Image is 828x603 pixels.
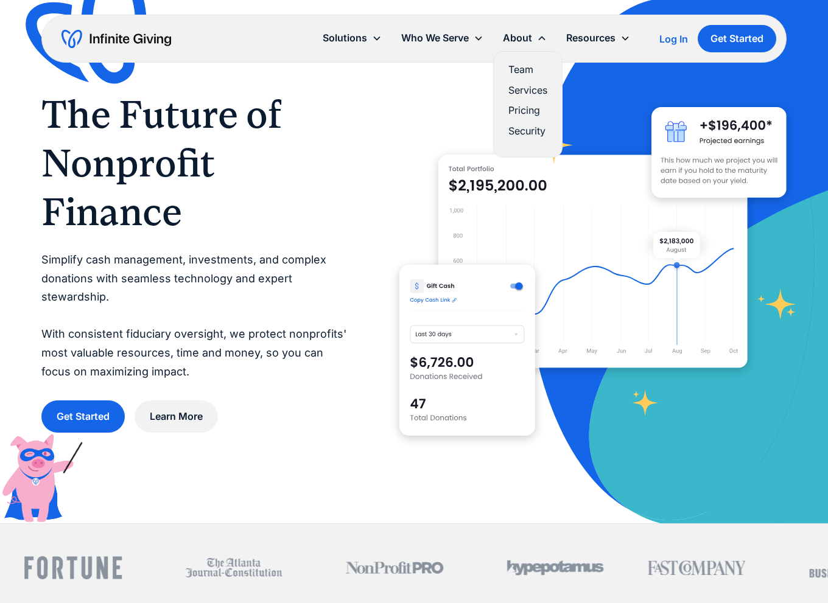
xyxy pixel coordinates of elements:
div: Resources [556,25,640,51]
div: About [493,25,556,51]
div: Who We Serve [391,25,493,51]
div: Log In [659,34,688,44]
a: Get Started [41,400,125,433]
div: About [503,30,532,46]
img: fundraising star [757,289,796,319]
div: Solutions [313,25,391,51]
div: Resources [566,30,616,46]
a: Team [508,61,547,78]
nav: About [493,51,563,158]
h1: The Future of Nonprofit Finance [41,90,351,236]
a: Pricing [508,102,547,119]
a: Services [508,82,547,99]
a: home [61,29,171,49]
img: nonprofit donation platform [438,155,748,368]
a: Log In [659,32,688,46]
p: Simplify cash management, investments, and complex donations with seamless technology and expert ... [41,251,351,381]
a: Security [508,123,547,139]
div: Who We Serve [401,30,469,46]
img: donation software for nonprofits [399,265,535,436]
a: Learn More [135,400,218,433]
div: Solutions [323,30,367,46]
a: Get Started [698,25,776,52]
